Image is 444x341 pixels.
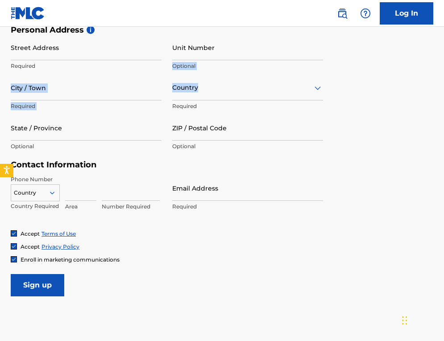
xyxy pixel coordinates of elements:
[11,202,60,210] p: Country Required
[399,298,444,341] iframe: Chat Widget
[380,2,433,25] a: Log In
[402,307,407,334] div: Drag
[11,142,162,150] p: Optional
[41,230,76,237] a: Terms of Use
[65,203,96,211] p: Area
[172,203,323,211] p: Required
[21,230,40,237] span: Accept
[11,62,162,70] p: Required
[21,243,40,250] span: Accept
[357,4,374,22] div: Help
[11,231,17,236] img: checkbox
[21,256,120,263] span: Enroll in marketing communications
[102,203,160,211] p: Number Required
[333,4,351,22] a: Public Search
[172,102,323,110] p: Required
[87,26,95,34] span: i
[11,244,17,249] img: checkbox
[11,257,17,262] img: checkbox
[360,8,371,19] img: help
[337,8,348,19] img: search
[172,62,323,70] p: Optional
[41,243,79,250] a: Privacy Policy
[11,7,45,20] img: MLC Logo
[11,160,323,170] h5: Contact Information
[11,274,64,296] input: Sign up
[11,25,433,35] h5: Personal Address
[172,142,323,150] p: Optional
[11,102,162,110] p: Required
